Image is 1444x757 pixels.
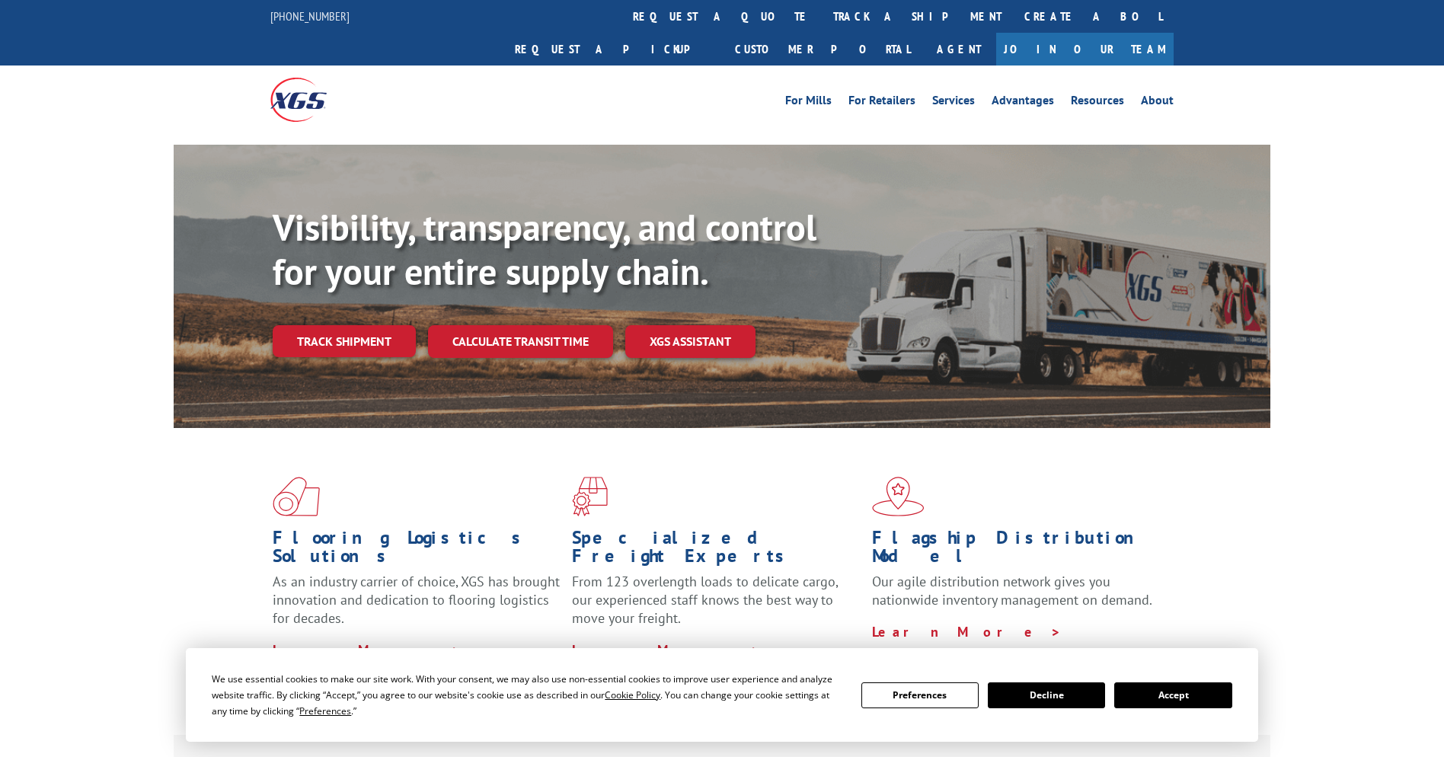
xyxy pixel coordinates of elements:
[1114,682,1232,708] button: Accept
[992,94,1054,111] a: Advantages
[212,671,842,719] div: We use essential cookies to make our site work. With your consent, we may also use non-essential ...
[922,33,996,65] a: Agent
[572,641,762,659] a: Learn More >
[273,529,561,573] h1: Flooring Logistics Solutions
[724,33,922,65] a: Customer Portal
[273,641,462,659] a: Learn More >
[625,325,756,358] a: XGS ASSISTANT
[273,477,320,516] img: xgs-icon-total-supply-chain-intelligence-red
[872,529,1160,573] h1: Flagship Distribution Model
[186,648,1258,742] div: Cookie Consent Prompt
[996,33,1174,65] a: Join Our Team
[503,33,724,65] a: Request a pickup
[273,203,816,295] b: Visibility, transparency, and control for your entire supply chain.
[1071,94,1124,111] a: Resources
[605,688,660,701] span: Cookie Policy
[872,623,1062,640] a: Learn More >
[572,529,860,573] h1: Specialized Freight Experts
[785,94,832,111] a: For Mills
[428,325,613,358] a: Calculate transit time
[848,94,915,111] a: For Retailers
[1141,94,1174,111] a: About
[270,8,350,24] a: [PHONE_NUMBER]
[872,477,925,516] img: xgs-icon-flagship-distribution-model-red
[273,325,416,357] a: Track shipment
[572,477,608,516] img: xgs-icon-focused-on-flooring-red
[988,682,1105,708] button: Decline
[932,94,975,111] a: Services
[872,573,1152,608] span: Our agile distribution network gives you nationwide inventory management on demand.
[572,573,860,640] p: From 123 overlength loads to delicate cargo, our experienced staff knows the best way to move you...
[273,573,560,627] span: As an industry carrier of choice, XGS has brought innovation and dedication to flooring logistics...
[299,704,351,717] span: Preferences
[861,682,979,708] button: Preferences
